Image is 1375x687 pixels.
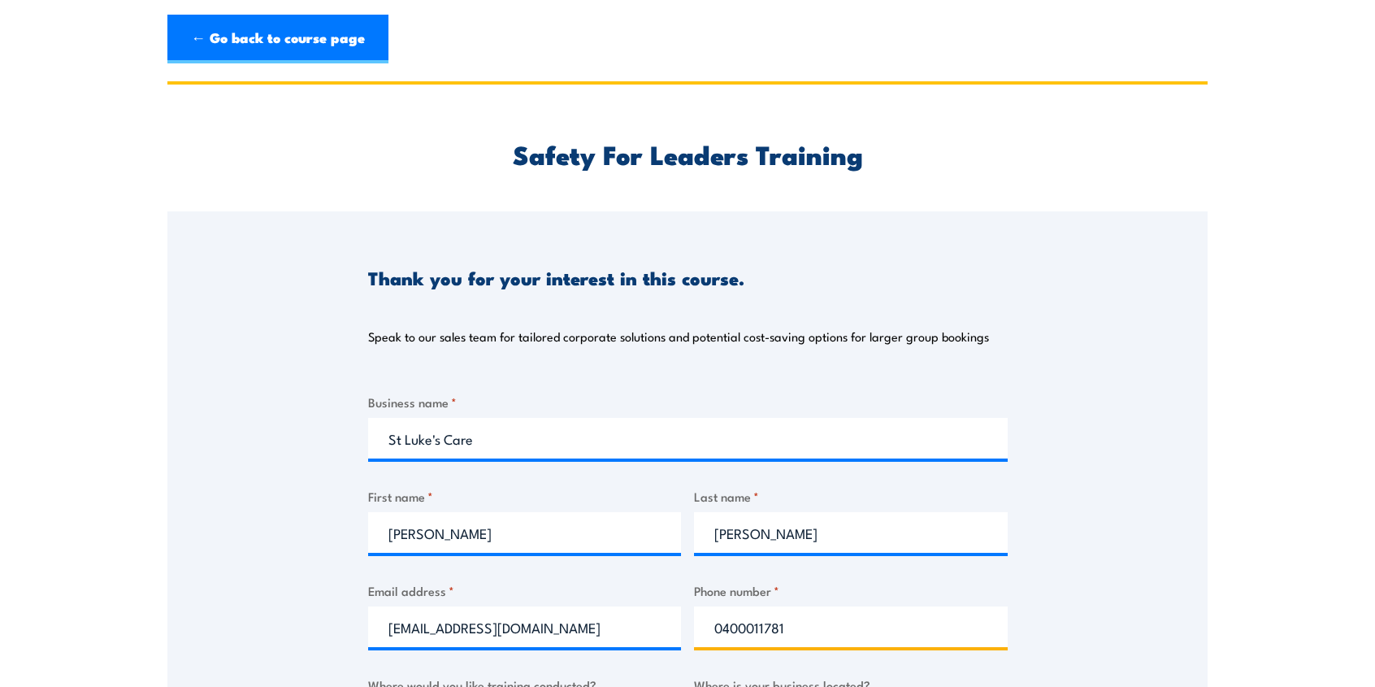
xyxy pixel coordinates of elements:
[368,142,1008,165] h2: Safety For Leaders Training
[167,15,388,63] a: ← Go back to course page
[368,581,682,600] label: Email address
[368,268,744,287] h3: Thank you for your interest in this course.
[368,328,989,345] p: Speak to our sales team for tailored corporate solutions and potential cost-saving options for la...
[368,393,1008,411] label: Business name
[694,581,1008,600] label: Phone number
[694,487,1008,506] label: Last name
[368,487,682,506] label: First name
